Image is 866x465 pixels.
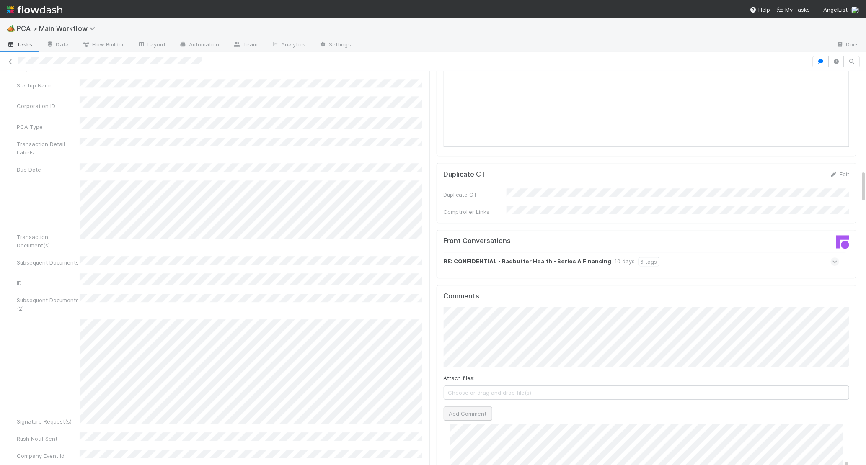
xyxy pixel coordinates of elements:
[777,6,810,13] span: My Tasks
[17,296,80,313] div: Subsequent Documents (2)
[264,39,312,52] a: Analytics
[17,165,80,174] div: Due Date
[17,102,80,110] div: Corporation ID
[7,3,62,17] img: logo-inverted-e16ddd16eac7371096b0.svg
[851,6,859,14] img: avatar_2bce2475-05ee-46d3-9413-d3901f5fa03f.png
[226,39,264,52] a: Team
[750,5,770,14] div: Help
[17,24,99,33] span: PCA > Main Workflow
[131,39,172,52] a: Layout
[615,257,635,266] div: 10 days
[172,39,226,52] a: Automation
[17,81,80,90] div: Startup Name
[444,374,475,382] label: Attach files:
[17,417,80,426] div: Signature Request(s)
[444,237,640,245] h5: Front Conversations
[17,258,80,267] div: Subsequent Documents
[836,235,849,249] img: front-logo-b4b721b83371efbadf0a.svg
[17,279,80,287] div: ID
[830,39,866,52] a: Docs
[444,190,507,199] div: Duplicate CT
[75,39,131,52] a: Flow Builder
[17,140,80,157] div: Transaction Detail Labels
[444,406,492,421] button: Add Comment
[444,292,850,301] h5: Comments
[444,208,507,216] div: Comptroller Links
[39,39,75,52] a: Data
[444,257,612,266] strong: RE: CONFIDENTIAL - Radbutter Health - Series A Financing
[17,452,80,460] div: Company Event Id
[82,40,124,49] span: Flow Builder
[823,6,848,13] span: AngelList
[830,171,849,177] a: Edit
[17,123,80,131] div: PCA Type
[312,39,358,52] a: Settings
[777,5,810,14] a: My Tasks
[7,25,15,32] span: 🏕️
[639,257,659,266] div: 6 tags
[17,434,80,443] div: Rush Notif Sent
[7,40,33,49] span: Tasks
[444,386,849,399] span: Choose or drag and drop file(s)
[17,233,80,249] div: Transaction Document(s)
[444,170,486,179] h5: Duplicate CT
